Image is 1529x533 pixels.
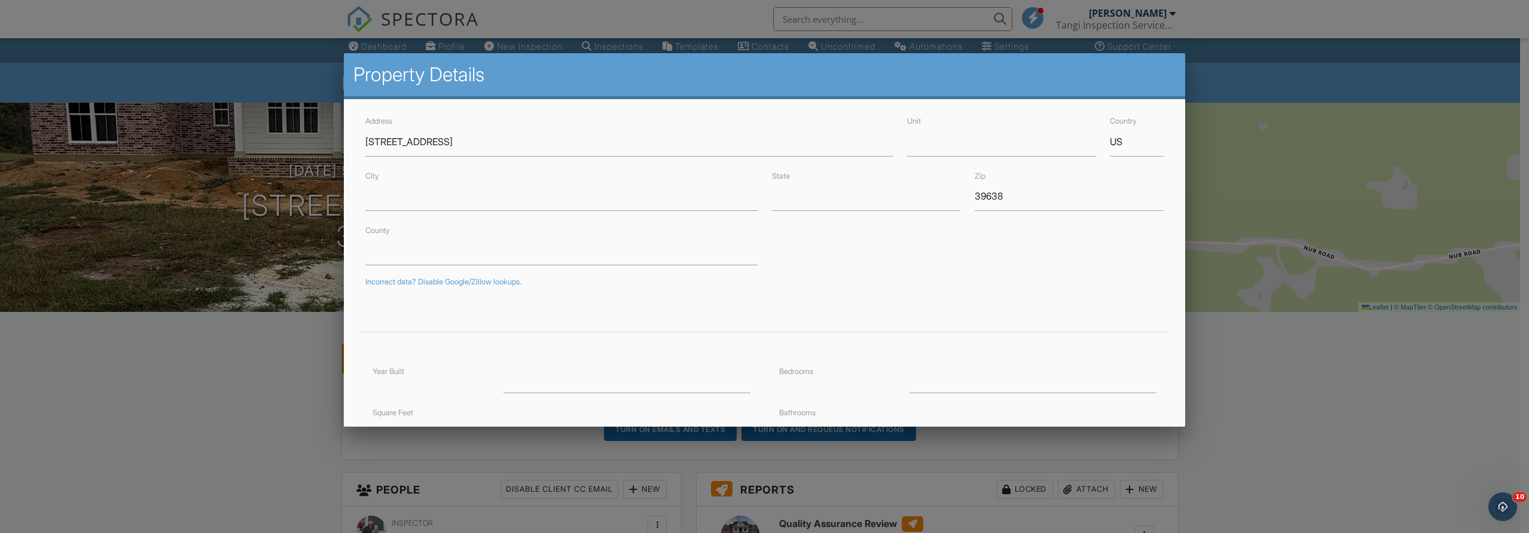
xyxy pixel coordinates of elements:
label: County [365,226,390,235]
iframe: Intercom live chat [1488,492,1517,521]
label: Country [1110,117,1137,125]
label: Year Built [373,367,404,376]
div: Incorrect data? Disable Google/Zillow lookups. [365,277,1163,287]
label: Bedrooms [779,367,813,376]
label: Unit [907,117,921,125]
label: Bathrooms [779,408,816,417]
label: Zip [975,171,985,180]
label: State [772,171,790,180]
h2: Property Details [353,63,1175,87]
label: Address [365,117,392,125]
span: 10 [1513,492,1527,502]
label: City [365,171,379,180]
label: Square Feet [373,408,413,417]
